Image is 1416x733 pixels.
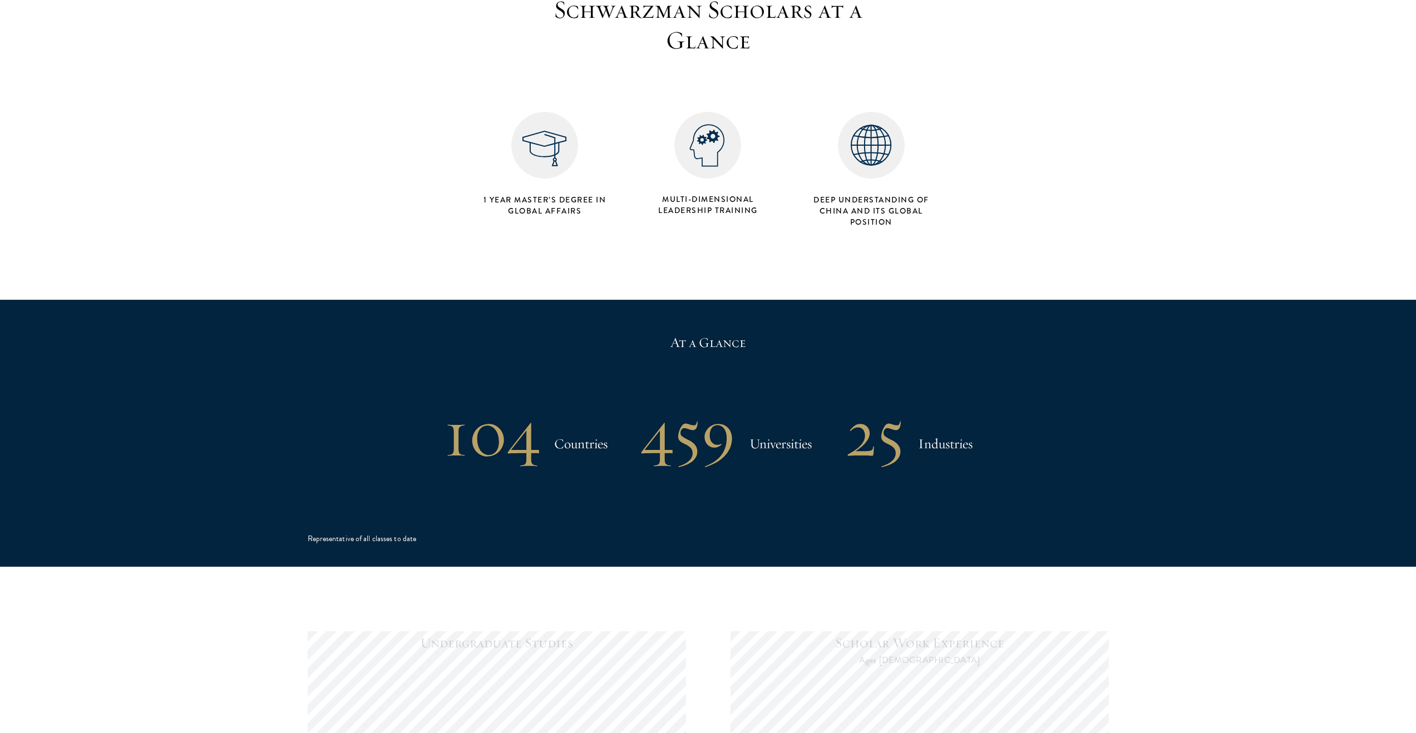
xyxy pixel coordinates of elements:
div: Representative of all classes to date [308,533,417,544]
h3: Universities [749,433,812,455]
h2: 104 [444,404,540,462]
h3: Industries [918,433,973,455]
h4: 1 Year Master’s Degree in Global Affairs [479,194,611,216]
h3: Countries [554,433,608,455]
h4: Multi-dimensional Leadership Training [642,194,774,216]
h5: At a Glance [308,333,1109,352]
h4: Deep understanding of China and its global position [805,194,937,227]
h2: 459 [641,404,736,462]
h2: 25 [845,404,904,462]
